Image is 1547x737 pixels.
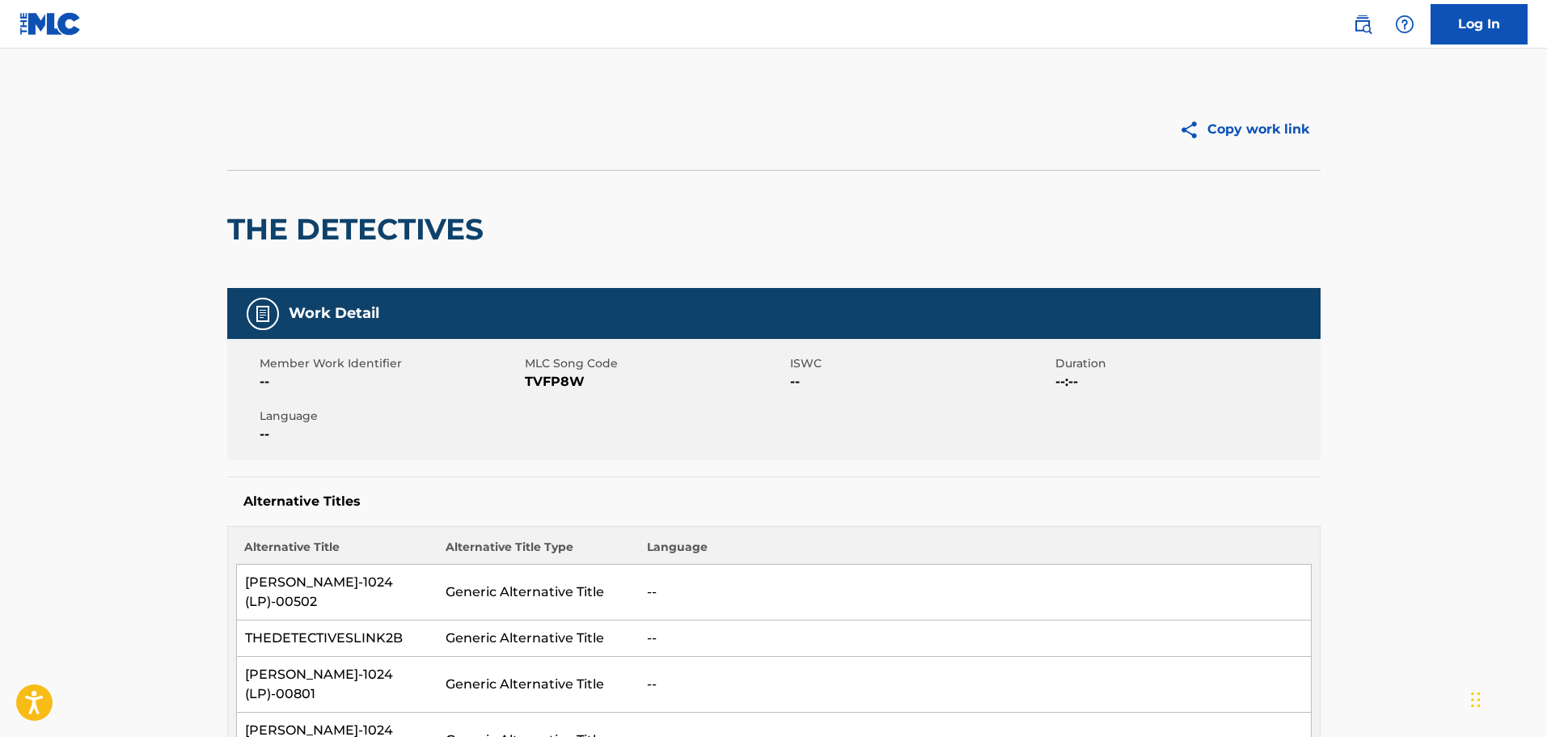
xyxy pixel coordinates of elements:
td: [PERSON_NAME]-1024 (LP)-00801 [236,657,437,713]
td: Generic Alternative Title [437,621,639,657]
span: -- [260,425,521,444]
td: Generic Alternative Title [437,657,639,713]
span: -- [260,372,521,392]
td: [PERSON_NAME]-1024 (LP)-00502 [236,565,437,621]
h2: THE DETECTIVES [227,211,492,248]
span: MLC Song Code [525,355,786,372]
a: Log In [1431,4,1528,44]
th: Alternative Title [236,539,437,565]
div: Help [1388,8,1421,40]
span: Member Work Identifier [260,355,521,372]
button: Copy work link [1168,109,1321,150]
span: ISWC [790,355,1051,372]
th: Alternative Title Type [437,539,639,565]
td: -- [639,565,1311,621]
span: Language [260,408,521,425]
h5: Alternative Titles [243,493,1304,510]
span: --:-- [1055,372,1317,392]
span: -- [790,372,1051,392]
img: search [1353,15,1372,34]
iframe: Chat Widget [1466,659,1547,737]
span: TVFP8W [525,372,786,392]
a: Public Search [1346,8,1379,40]
td: -- [639,621,1311,657]
th: Language [639,539,1311,565]
td: Generic Alternative Title [437,565,639,621]
div: Drag [1471,676,1481,724]
img: Work Detail [253,304,273,324]
img: MLC Logo [19,12,82,36]
img: Copy work link [1179,120,1207,140]
span: Duration [1055,355,1317,372]
td: THEDETECTIVESLINK2B [236,621,437,657]
img: help [1395,15,1414,34]
td: -- [639,657,1311,713]
h5: Work Detail [289,304,379,323]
